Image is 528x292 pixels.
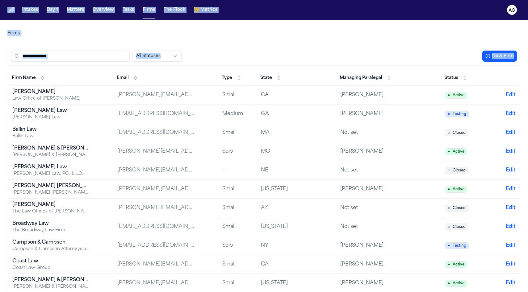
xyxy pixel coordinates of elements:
[222,242,251,249] div: Solo
[445,148,467,155] span: Active
[261,185,330,193] div: [US_STATE]
[222,185,251,193] div: Small
[120,4,136,15] a: Tasks
[441,73,471,83] button: Status
[260,75,272,81] span: State
[448,206,450,211] span: ○
[222,148,251,155] div: Solo
[444,75,458,81] span: Status
[340,129,417,136] div: Not set
[12,201,90,208] div: [PERSON_NAME]
[12,220,90,227] div: Broadway Law
[191,4,220,15] a: crownMetrics
[448,93,450,98] span: ●
[12,96,90,102] div: Law Office of [PERSON_NAME]
[114,73,141,83] button: Email
[222,261,251,268] div: Small
[222,204,251,212] div: Small
[7,30,20,36] a: Firms
[506,91,516,99] button: Edit
[12,246,90,252] div: Campson & Campson Attorneys at Law
[506,110,516,117] button: Edit
[445,167,468,174] span: Closed
[340,242,417,249] div: [PERSON_NAME]
[448,243,450,248] span: ●
[506,223,516,230] button: Edit
[337,73,395,83] button: Managing Paralegal
[506,185,516,193] button: Edit
[448,130,450,135] span: ○
[222,91,251,99] div: Small
[12,190,90,196] div: [PERSON_NAME] [PERSON_NAME] Trial Attorneys
[445,261,467,268] span: Active
[161,4,188,15] button: The Flock
[448,262,450,267] span: ●
[340,148,417,155] div: [PERSON_NAME]
[12,114,90,121] div: [PERSON_NAME] Law
[12,265,90,271] div: Coast Law Group
[448,149,450,154] span: ●
[448,168,450,173] span: ○
[140,4,157,15] a: Firms
[117,91,195,99] div: [PERSON_NAME][EMAIL_ADDRESS][DOMAIN_NAME]
[261,279,330,287] div: [US_STATE]
[340,185,417,193] div: [PERSON_NAME]
[340,261,417,268] div: [PERSON_NAME]
[261,148,330,155] div: MO
[117,167,195,174] div: [PERSON_NAME][EMAIL_ADDRESS][PERSON_NAME][DOMAIN_NAME]
[219,73,245,83] button: Type
[261,167,330,174] div: NE
[261,261,330,268] div: CA
[340,110,417,117] div: [PERSON_NAME]
[506,242,516,249] button: Edit
[482,51,517,62] button: New Firm
[506,204,516,212] button: Edit
[12,75,36,81] span: Firm Name
[117,279,195,287] div: [PERSON_NAME][EMAIL_ADDRESS][DOMAIN_NAME]
[222,167,251,174] div: —
[12,208,90,215] div: The Law Offices of [PERSON_NAME], PLLC
[340,91,417,99] div: [PERSON_NAME]
[7,7,15,13] a: Home
[12,88,90,96] div: [PERSON_NAME]
[506,261,516,268] button: Edit
[7,7,15,13] img: Finch Logo
[445,224,468,230] span: Closed
[340,204,417,212] div: Not set
[117,261,195,268] div: [PERSON_NAME][EMAIL_ADDRESS][DOMAIN_NAME]
[445,280,467,287] span: Active
[117,185,195,193] div: [PERSON_NAME][EMAIL_ADDRESS][PERSON_NAME][DOMAIN_NAME]
[12,284,90,290] div: [PERSON_NAME] & [PERSON_NAME], P.C.
[12,163,90,171] div: [PERSON_NAME] Law
[117,129,195,136] div: [EMAIL_ADDRESS][DOMAIN_NAME]
[448,187,450,192] span: ●
[448,281,450,286] span: ●
[448,112,450,117] span: ●
[9,73,48,83] button: Firm Name
[222,129,251,136] div: Small
[12,145,90,152] div: [PERSON_NAME] & [PERSON_NAME]
[506,167,516,174] button: Edit
[257,73,284,83] button: State
[12,276,90,284] div: [PERSON_NAME] & [PERSON_NAME]
[340,167,417,174] div: Not set
[506,279,516,287] button: Edit
[506,148,516,155] button: Edit
[90,4,116,15] button: Overview
[445,205,468,212] span: Closed
[222,75,232,81] span: Type
[261,204,330,212] div: AZ
[44,4,61,15] button: Day 1
[12,257,90,265] div: Coast Law
[12,133,90,139] div: Ballin Law
[261,223,330,230] div: [US_STATE]
[12,239,90,246] div: Campson & Campson
[117,75,129,81] span: Email
[448,224,450,229] span: ○
[222,110,251,117] div: Medium
[64,4,86,15] button: Matters
[20,4,40,15] button: Intakes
